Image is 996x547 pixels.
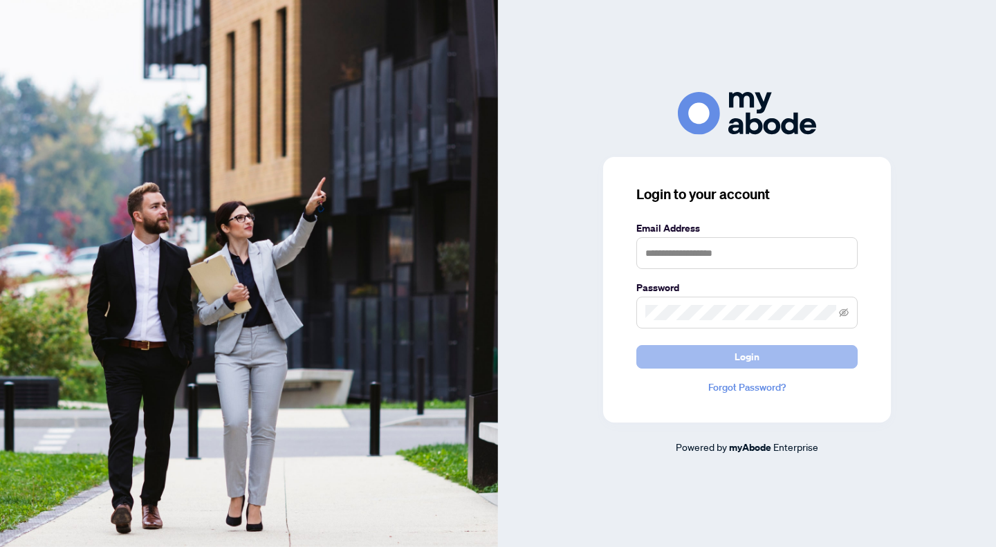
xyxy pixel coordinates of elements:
[636,345,858,369] button: Login
[735,346,759,368] span: Login
[773,441,818,453] span: Enterprise
[729,440,771,455] a: myAbode
[636,185,858,204] h3: Login to your account
[636,380,858,395] a: Forgot Password?
[839,308,849,317] span: eye-invisible
[636,280,858,295] label: Password
[676,441,727,453] span: Powered by
[636,221,858,236] label: Email Address
[678,92,816,134] img: ma-logo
